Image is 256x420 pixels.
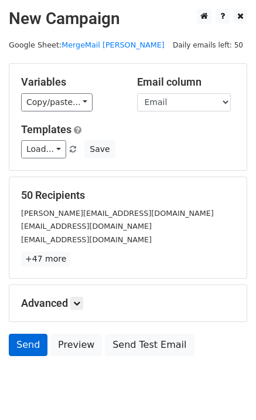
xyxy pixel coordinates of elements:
[50,334,102,356] a: Preview
[9,9,247,29] h2: New Campaign
[137,76,235,89] h5: Email column
[21,123,71,136] a: Templates
[21,140,66,158] a: Load...
[197,364,256,420] iframe: Chat Widget
[21,222,152,231] small: [EMAIL_ADDRESS][DOMAIN_NAME]
[84,140,115,158] button: Save
[21,297,235,310] h5: Advanced
[21,189,235,202] h5: 50 Recipients
[9,334,47,356] a: Send
[169,40,247,49] a: Daily emails left: 50
[21,93,93,111] a: Copy/paste...
[62,40,165,49] a: MergeMail [PERSON_NAME]
[9,40,165,49] small: Google Sheet:
[21,235,152,244] small: [EMAIL_ADDRESS][DOMAIN_NAME]
[105,334,194,356] a: Send Test Email
[21,76,120,89] h5: Variables
[21,209,214,218] small: [PERSON_NAME][EMAIL_ADDRESS][DOMAIN_NAME]
[169,39,247,52] span: Daily emails left: 50
[21,252,70,266] a: +47 more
